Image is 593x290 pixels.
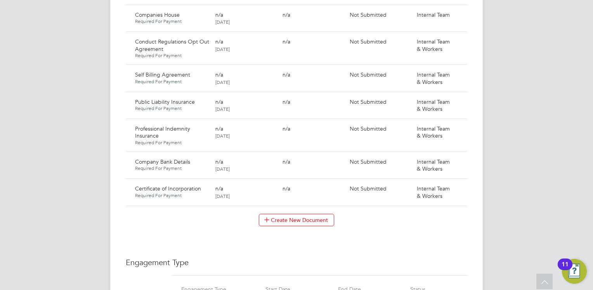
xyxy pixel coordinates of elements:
span: Required For Payment [135,192,209,199]
span: n/a [283,125,290,132]
span: Not Submitted [350,71,387,78]
span: Internal Team & Workers [417,158,450,172]
span: Internal Team & Workers [417,98,450,112]
span: Required For Payment [135,18,209,24]
span: Certificate of Incorporation [135,185,201,192]
span: Public Liability Insurance [135,98,195,105]
span: Not Submitted [350,185,387,192]
span: n/a [215,98,223,105]
span: Not Submitted [350,98,387,105]
span: Internal Team [417,11,450,18]
span: Required For Payment [135,79,209,85]
span: Companies House [135,11,180,18]
span: Not Submitted [350,38,387,45]
span: Required For Payment [135,105,209,112]
span: [DATE] [215,193,230,199]
span: Required For Payment [135,165,209,171]
span: [DATE] [215,133,230,139]
span: Not Submitted [350,11,387,18]
span: [DATE] [215,19,230,25]
span: [DATE] [215,46,230,52]
span: [DATE] [215,79,230,85]
span: Self Billing Agreement [135,71,190,78]
span: Internal Team & Workers [417,38,450,52]
span: n/a [215,158,223,165]
span: n/a [283,38,290,45]
span: n/a [215,185,223,192]
span: n/a [215,71,223,78]
span: Company Bank Details [135,158,190,165]
h3: Engagement Type [126,257,467,267]
span: [DATE] [215,166,230,172]
span: n/a [215,125,223,132]
span: n/a [215,11,223,18]
span: Internal Team & Workers [417,71,450,85]
span: n/a [283,185,290,192]
span: Internal Team & Workers [417,125,450,139]
span: n/a [283,71,290,78]
span: [DATE] [215,106,230,112]
span: n/a [215,38,223,45]
span: Not Submitted [350,158,387,165]
span: n/a [283,98,290,105]
div: 11 [562,264,569,274]
span: Internal Team & Workers [417,185,450,199]
button: Create New Document [259,214,334,226]
span: Conduct Regulations Opt Out Agreement [135,38,209,52]
span: Required For Payment [135,52,209,59]
span: Required For Payment [135,140,209,146]
span: n/a [283,158,290,165]
span: Professional Indemnity Insurance [135,125,190,139]
span: n/a [283,11,290,18]
span: Not Submitted [350,125,387,132]
button: Open Resource Center, 11 new notifications [562,259,587,284]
